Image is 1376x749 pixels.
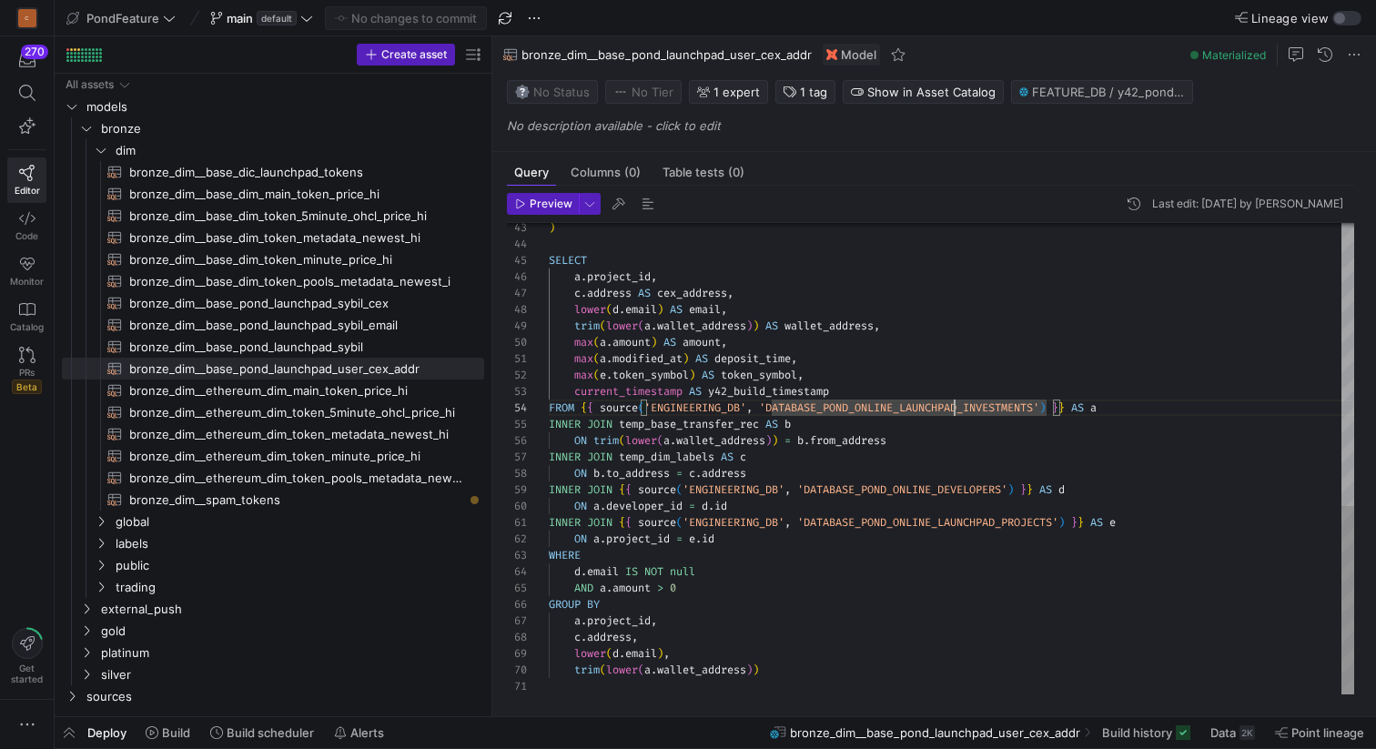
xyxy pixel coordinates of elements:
div: 49 [507,318,527,334]
a: Monitor [7,248,46,294]
span: id [714,499,727,513]
span: lower [606,319,638,333]
div: Press SPACE to select this row. [62,511,484,532]
span: bronze_dim__ethereum_dim_token_5minute_ohcl_price_hi​​​​​​​​​​ [129,402,463,423]
span: source [600,400,638,415]
span: Alerts [350,725,384,740]
span: e [600,368,606,382]
a: bronze_dim__base_pond_launchpad_sybil​​​​​​​​​​ [62,336,484,358]
span: bronze_dim__ethereum_dim_token_metadata_newest_hi​​​​​​​​​​ [129,424,463,445]
span: lower [574,302,606,317]
span: bronze_dim__base_pond_launchpad_sybil_email​​​​​​​​​​ [129,315,463,336]
span: Preview [530,197,572,210]
span: . [600,531,606,546]
span: ) [1007,482,1014,497]
p: No description available - click to edit [507,118,1369,133]
span: ) [683,351,689,366]
span: { [625,515,632,530]
span: wallet_address [676,433,765,448]
div: Press SPACE to select this row. [62,139,484,161]
span: bronze_dim__ethereum_dim_token_pools_metadata_newest_i​​​​​​​​​​ [129,468,463,489]
span: token_symbol [721,368,797,382]
span: ( [676,482,683,497]
a: bronze_dim__base_pond_launchpad_sybil_cex​​​​​​​​​​ [62,292,484,314]
span: ON [574,433,587,448]
span: No Tier [613,85,673,99]
span: . [581,286,587,300]
span: bronze_dim__ethereum_dim_main_token_price_hi​​​​​​​​​​ [129,380,463,401]
div: Press SPACE to select this row. [62,161,484,183]
a: bronze_dim__base_dim_token_5minute_ohcl_price_hi​​​​​​​​​​ [62,205,484,227]
span: b [784,417,791,431]
span: 'ENGINEERING_DB' [683,482,784,497]
button: Create asset [357,44,455,66]
span: email [689,302,721,317]
span: AS [663,335,676,349]
span: . [619,302,625,317]
span: source [638,515,676,530]
a: bronze_dim__base_pond_launchpad_user_cex_addr​​​​​​​​​​ [62,358,484,380]
a: bronze_dim__base_pond_launchpad_sybil_email​​​​​​​​​​ [62,314,484,336]
div: 62 [507,531,527,547]
a: bronze_dim__spam_tokens​​​​​​​​​​ [62,489,484,511]
span: temp_dim_labels [619,450,714,464]
div: Press SPACE to select this row. [62,205,484,227]
span: { [587,400,593,415]
span: ON [574,499,587,513]
span: INNER [549,482,581,497]
span: bronze_dim__spam_tokens​​​​​​​​​​ [129,490,463,511]
span: . [600,499,606,513]
span: ) [746,319,753,333]
span: ) [772,433,778,448]
a: PRsBeta [7,339,46,401]
span: y42_build_timestamp [708,384,829,399]
span: e [689,531,695,546]
div: 56 [507,432,527,449]
span: Build [162,725,190,740]
div: 47 [507,285,527,301]
span: modified_at [612,351,683,366]
button: Point lineage [1267,717,1372,748]
div: Press SPACE to select this row. [62,74,484,96]
div: Press SPACE to select this row. [62,270,484,292]
span: Beta [12,380,42,394]
span: trim [574,319,600,333]
span: ) [753,319,759,333]
span: d [612,302,619,317]
div: Press SPACE to select this row. [62,227,484,248]
span: AS [1071,400,1084,415]
a: bronze_dim__ethereum_dim_main_token_price_hi​​​​​​​​​​ [62,380,484,401]
button: maindefault [206,6,318,30]
span: ( [638,400,644,415]
span: Editor [15,185,40,196]
span: ON [574,531,587,546]
span: developer_id [606,499,683,513]
span: project_id [587,269,651,284]
a: bronze_dim__base_dim_token_minute_price_hi​​​​​​​​​​ [62,248,484,270]
span: d [702,499,708,513]
span: JOIN [587,482,612,497]
span: ) [1039,400,1046,415]
span: { [625,482,632,497]
span: FEATURE_DB / y42_pondfeature_main / BRONZE_DIM__BASE_POND_LAUNCHPAD_USER_CEX_ADDR [1032,85,1185,99]
span: } [1058,400,1065,415]
span: models [86,96,481,117]
span: } [1078,515,1084,530]
span: JOIN [587,515,612,530]
span: . [804,433,810,448]
div: 45 [507,252,527,268]
span: address [587,286,632,300]
span: = [676,531,683,546]
span: bronze_dim__base_pond_launchpad_user_cex_addr​​​​​​​​​​ [129,359,463,380]
span: = [676,466,683,481]
div: 54 [507,400,527,416]
span: deposit_time [714,351,791,366]
span: 'ENGINEERING_DB' [683,515,784,530]
span: (0) [624,167,641,178]
span: , [651,269,657,284]
span: { [581,400,587,415]
a: bronze_dim__base_dic_launchpad_tokens​​​​​​​​​​ [62,161,484,183]
span: INNER [549,450,581,464]
span: , [721,335,727,349]
span: gold [101,621,481,642]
